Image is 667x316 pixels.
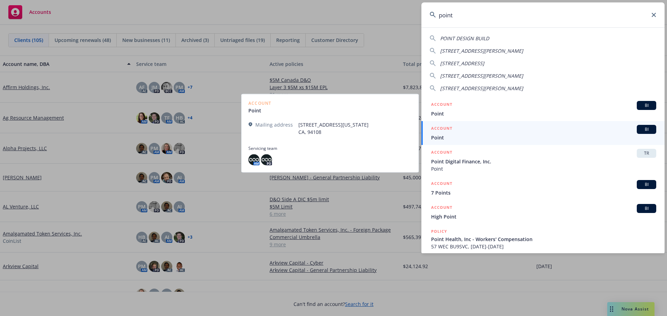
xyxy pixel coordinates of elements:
[440,72,523,79] span: [STREET_ADDRESS][PERSON_NAME]
[431,101,452,109] h5: ACCOUNT
[431,149,452,157] h5: ACCOUNT
[431,158,656,165] span: Point Digital Finance, Inc.
[431,228,447,235] h5: POLICY
[421,97,665,121] a: ACCOUNTBIPoint
[431,236,656,243] span: Point Health, Inc - Workers' Compensation
[431,189,656,196] span: 7 Points
[431,243,656,250] span: 57 WEC BU9SVC, [DATE]-[DATE]
[421,176,665,200] a: ACCOUNTBI7 Points
[440,48,523,54] span: [STREET_ADDRESS][PERSON_NAME]
[421,2,665,27] input: Search...
[421,145,665,176] a: ACCOUNTTRPoint Digital Finance, Inc.Point
[431,110,656,117] span: Point
[431,213,656,220] span: High Point
[640,102,653,109] span: BI
[431,134,656,141] span: Point
[640,126,653,133] span: BI
[421,224,665,254] a: POLICYPoint Health, Inc - Workers' Compensation57 WEC BU9SVC, [DATE]-[DATE]
[431,125,452,133] h5: ACCOUNT
[640,181,653,188] span: BI
[440,35,489,42] span: POINT DESIGN BUILD
[431,180,452,188] h5: ACCOUNT
[431,204,452,212] h5: ACCOUNT
[421,200,665,224] a: ACCOUNTBIHigh Point
[640,205,653,212] span: BI
[440,60,484,67] span: [STREET_ADDRESS]
[421,121,665,145] a: ACCOUNTBIPoint
[431,165,656,172] span: Point
[440,85,523,92] span: [STREET_ADDRESS][PERSON_NAME]
[640,150,653,156] span: TR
